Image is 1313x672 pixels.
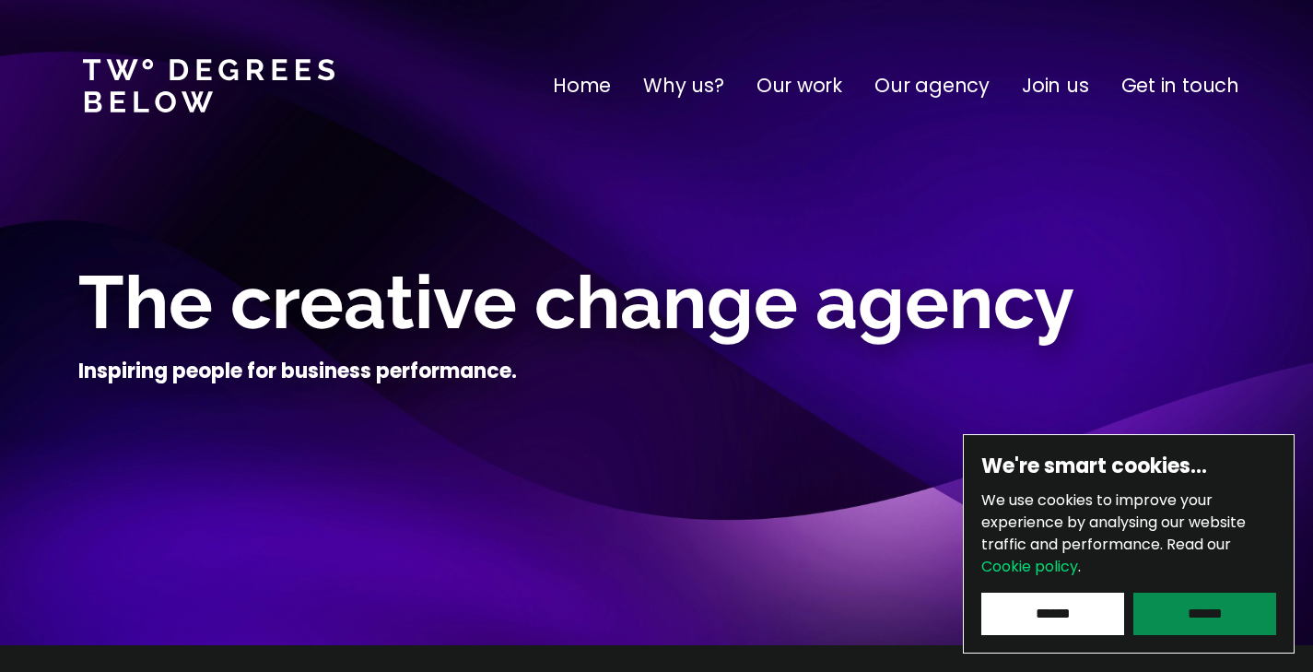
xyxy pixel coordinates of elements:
[78,358,517,385] h4: Inspiring people for business performance.
[981,534,1231,577] span: Read our .
[553,71,611,100] a: Home
[756,71,842,100] a: Our work
[981,489,1276,578] p: We use cookies to improve your experience by analysing our website traffic and performance.
[981,556,1078,577] a: Cookie policy
[874,71,990,100] a: Our agency
[981,453,1276,480] h6: We're smart cookies…
[643,71,724,100] a: Why us?
[78,259,1074,346] span: The creative change agency
[1022,71,1089,100] a: Join us
[1121,71,1239,100] a: Get in touch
